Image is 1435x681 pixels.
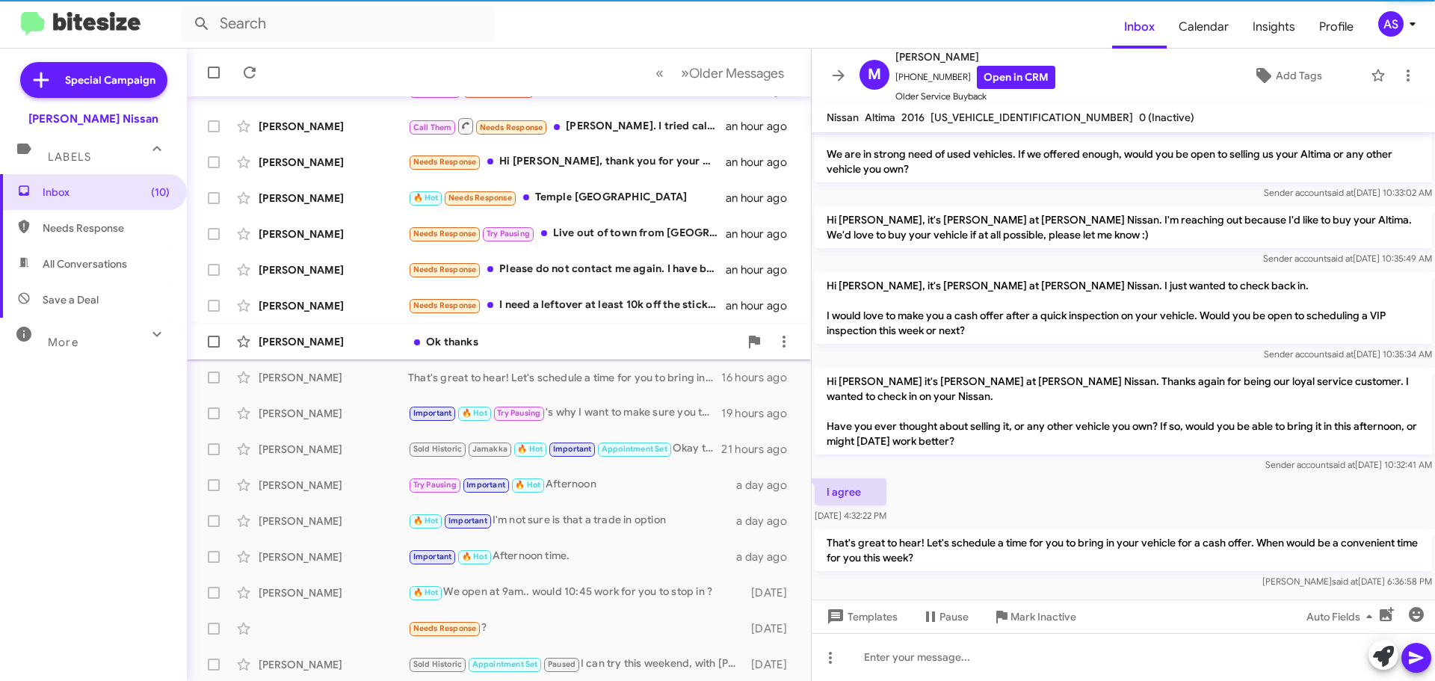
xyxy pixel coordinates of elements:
[43,221,170,235] span: Needs Response
[1264,348,1432,360] span: Sender account [DATE] 10:35:34 AM
[895,89,1055,104] span: Older Service Buyback
[408,334,739,349] div: Ok thanks
[1329,459,1355,470] span: said at
[413,659,463,669] span: Sold Historic
[736,478,799,493] div: a day ago
[413,265,477,274] span: Needs Response
[726,227,799,241] div: an hour ago
[413,123,452,132] span: Call Them
[259,442,408,457] div: [PERSON_NAME]
[259,155,408,170] div: [PERSON_NAME]
[827,111,859,124] span: Nissan
[259,191,408,206] div: [PERSON_NAME]
[413,229,477,238] span: Needs Response
[1112,5,1167,49] span: Inbox
[1307,5,1365,49] a: Profile
[259,370,408,385] div: [PERSON_NAME]
[259,262,408,277] div: [PERSON_NAME]
[736,514,799,529] div: a day ago
[408,620,744,637] div: ?
[259,227,408,241] div: [PERSON_NAME]
[408,512,736,529] div: I'm not sure is that a trade in option
[413,193,439,203] span: 🔥 Hot
[1365,11,1419,37] button: AS
[1265,459,1432,470] span: Sender account [DATE] 10:32:41 AM
[408,261,726,278] div: Please do not contact me again. I have been receiving messages from you and another of your sales...
[1263,253,1432,264] span: Sender account [DATE] 10:35:49 AM
[1294,603,1390,630] button: Auto Fields
[726,262,799,277] div: an hour ago
[1010,603,1076,630] span: Mark Inactive
[815,272,1432,344] p: Hi [PERSON_NAME], it's [PERSON_NAME] at [PERSON_NAME] Nissan. I just wanted to check back in. I w...
[681,64,689,82] span: »
[721,406,799,421] div: 19 hours ago
[408,297,726,314] div: I need a leftover at least 10k off the sticker price when you have a bargain lmk
[408,404,721,422] div: 's why I want to make sure you take advantage of it!
[721,370,799,385] div: 16 hours ago
[1167,5,1241,49] a: Calendar
[726,119,799,134] div: an hour ago
[655,64,664,82] span: «
[408,117,726,135] div: [PERSON_NAME]. I tried calling you. I'm still interested in selling the truck. Please give me a c...
[413,623,477,633] span: Needs Response
[553,444,592,454] span: Important
[413,588,439,597] span: 🔥 Hot
[48,150,91,164] span: Labels
[408,656,744,673] div: I can try this weekend, with [PERSON_NAME]. I don't have a time though
[462,408,487,418] span: 🔥 Hot
[1306,603,1378,630] span: Auto Fields
[466,480,505,490] span: Important
[736,549,799,564] div: a day ago
[815,206,1432,248] p: Hi [PERSON_NAME], it's [PERSON_NAME] at [PERSON_NAME] Nissan. I'm reaching out because I'd like t...
[672,58,793,88] button: Next
[413,516,439,526] span: 🔥 Hot
[726,155,799,170] div: an hour ago
[1327,348,1354,360] span: said at
[1327,253,1353,264] span: said at
[259,514,408,529] div: [PERSON_NAME]
[448,193,512,203] span: Needs Response
[548,659,575,669] span: Paused
[472,659,538,669] span: Appointment Set
[1327,187,1354,198] span: said at
[868,63,881,87] span: M
[895,48,1055,66] span: [PERSON_NAME]
[744,585,799,600] div: [DATE]
[28,111,158,126] div: [PERSON_NAME] Nissan
[1378,11,1404,37] div: AS
[602,444,667,454] span: Appointment Set
[259,406,408,421] div: [PERSON_NAME]
[721,442,799,457] div: 21 hours ago
[1262,576,1432,587] span: [PERSON_NAME] [DATE] 6:36:58 PM
[259,585,408,600] div: [PERSON_NAME]
[408,440,721,457] div: Okay thanks
[181,6,495,42] input: Search
[259,334,408,349] div: [PERSON_NAME]
[408,370,721,385] div: That's great to hear! Let's schedule a time for you to bring in your vehicle for a cash offer. Wh...
[259,478,408,493] div: [PERSON_NAME]
[1276,62,1322,89] span: Add Tags
[865,111,895,124] span: Altima
[1241,5,1307,49] span: Insights
[43,256,127,271] span: All Conversations
[408,476,736,493] div: Afternoon
[815,368,1432,454] p: Hi [PERSON_NAME] it's [PERSON_NAME] at [PERSON_NAME] Nissan. Thanks again for being our loyal ser...
[647,58,793,88] nav: Page navigation example
[413,301,477,310] span: Needs Response
[259,657,408,672] div: [PERSON_NAME]
[981,603,1088,630] button: Mark Inactive
[901,111,925,124] span: 2016
[895,66,1055,89] span: [PHONE_NUMBER]
[726,298,799,313] div: an hour ago
[515,480,540,490] span: 🔥 Hot
[472,444,507,454] span: Jamakka
[43,185,170,200] span: Inbox
[413,408,452,418] span: Important
[408,548,736,565] div: Afternoon time.
[744,657,799,672] div: [DATE]
[824,603,898,630] span: Templates
[408,189,726,206] div: Temple [GEOGRAPHIC_DATA]
[408,584,744,601] div: We open at 9am.. would 10:45 work for you to stop in ?
[462,552,487,561] span: 🔥 Hot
